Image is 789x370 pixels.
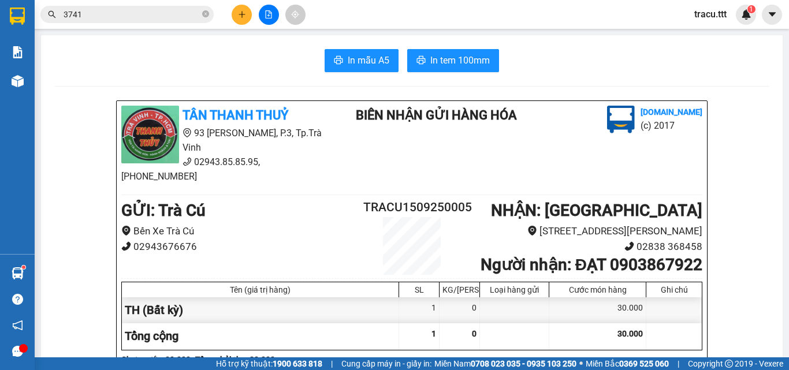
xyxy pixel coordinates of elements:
[183,108,288,122] b: TÂN THANH THUỶ
[607,106,635,133] img: logo.jpg
[491,201,702,220] b: NHẬN : [GEOGRAPHIC_DATA]
[122,297,399,323] div: TH (Bất kỳ)
[741,9,751,20] img: icon-new-feature
[348,53,389,68] span: In mẫu A5
[75,50,192,66] div: 0903867922
[641,118,702,133] li: (c) 2017
[363,198,460,217] h2: TRACU1509250005
[183,157,192,166] span: phone
[471,359,576,368] strong: 0708 023 035 - 0935 103 250
[121,355,191,364] b: Chưa cước : 30.000
[767,9,777,20] span: caret-down
[10,10,67,24] div: Trà Cú
[586,357,669,370] span: Miền Bắc
[202,10,209,17] span: close-circle
[12,320,23,331] span: notification
[472,329,477,338] span: 0
[232,5,252,25] button: plus
[434,357,576,370] span: Miền Nam
[12,294,23,305] span: question-circle
[341,357,431,370] span: Cung cấp máy in - giấy in:
[121,126,336,155] li: 93 [PERSON_NAME], P.3, Tp.Trà Vinh
[22,266,25,269] sup: 1
[12,346,23,357] span: message
[649,285,699,294] div: Ghi chú
[75,10,103,22] span: Nhận:
[334,55,343,66] span: printer
[331,357,333,370] span: |
[121,223,363,239] li: Bến Xe Trà Cú
[75,10,192,36] div: [GEOGRAPHIC_DATA]
[430,53,490,68] span: In tem 100mm
[121,239,363,255] li: 02943676676
[285,5,306,25] button: aim
[678,357,679,370] span: |
[747,5,755,13] sup: 1
[460,223,702,239] li: [STREET_ADDRESS][PERSON_NAME]
[195,355,275,364] b: Tổng phải thu: 30.000
[579,361,583,366] span: ⚪️
[407,49,499,72] button: printerIn tem 100mm
[273,359,322,368] strong: 1900 633 818
[552,285,643,294] div: Cước món hàng
[259,5,279,25] button: file-add
[399,297,440,323] div: 1
[64,8,200,21] input: Tìm tên, số ĐT hoặc mã đơn
[483,285,546,294] div: Loại hàng gửi
[121,241,131,251] span: phone
[121,106,179,163] img: logo.jpg
[121,201,206,220] b: GỬI : Trà Cú
[527,226,537,236] span: environment
[12,267,24,279] img: warehouse-icon
[685,7,736,21] span: tracu.ttt
[48,10,56,18] span: search
[402,285,436,294] div: SL
[442,285,477,294] div: KG/[PERSON_NAME]
[183,128,192,137] span: environment
[12,46,24,58] img: solution-icon
[624,241,634,251] span: phone
[460,239,702,255] li: 02838 368458
[641,107,702,117] b: [DOMAIN_NAME]
[762,5,782,25] button: caret-down
[12,75,24,87] img: warehouse-icon
[619,359,669,368] strong: 0369 525 060
[10,11,28,23] span: Gửi:
[121,226,131,236] span: environment
[440,297,480,323] div: 0
[356,108,517,122] b: BIÊN NHẬN GỬI HÀNG HÓA
[481,255,702,274] b: Người nhận : ĐẠT 0903867922
[549,297,646,323] div: 30.000
[431,329,436,338] span: 1
[73,76,90,88] span: CC :
[202,9,209,20] span: close-circle
[216,357,322,370] span: Hỗ trợ kỹ thuật:
[749,5,753,13] span: 1
[10,8,25,25] img: logo-vxr
[617,329,643,338] span: 30.000
[416,55,426,66] span: printer
[75,36,192,50] div: ĐẠT
[291,10,299,18] span: aim
[125,285,396,294] div: Tên (giá trị hàng)
[325,49,399,72] button: printerIn mẫu A5
[73,73,193,89] div: 30.000
[238,10,246,18] span: plus
[121,155,336,184] li: 02943.85.85.95, [PHONE_NUMBER]
[265,10,273,18] span: file-add
[725,360,733,368] span: copyright
[125,329,178,343] span: Tổng cộng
